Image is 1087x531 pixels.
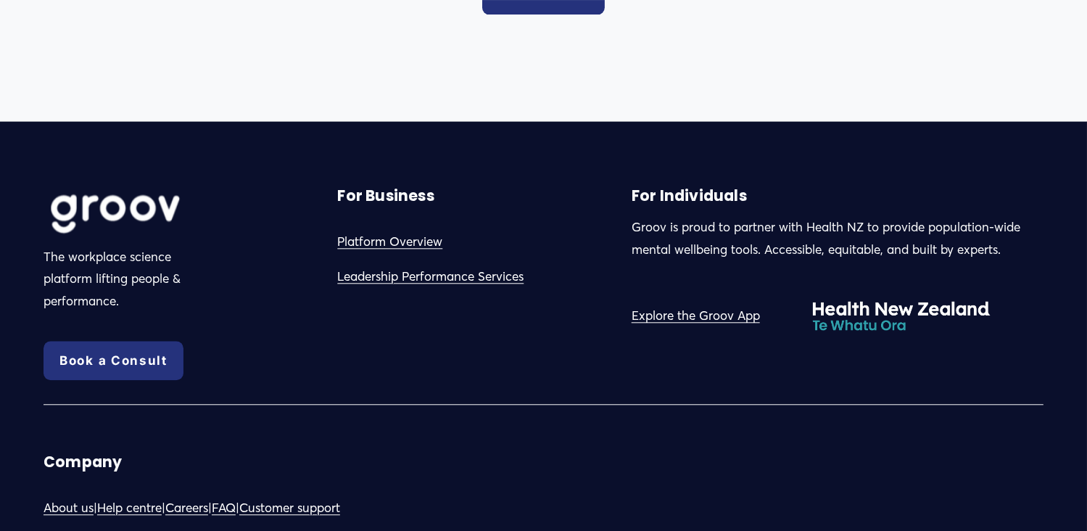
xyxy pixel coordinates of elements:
[632,216,1043,260] p: Groov is proud to partner with Health NZ to provide population-wide mental wellbeing tools. Acces...
[337,231,442,253] a: Platform Overview
[44,246,204,313] p: The workplace science platform lifting people & performance.
[44,341,183,380] a: Book a Consult
[44,497,540,519] p: | | | |
[239,497,340,519] a: Customer support
[165,497,208,519] a: Careers
[44,451,122,472] strong: Company
[97,497,162,519] a: Help centre
[337,185,434,206] strong: For Business
[337,265,524,288] a: Leadership Performance Services
[212,497,236,519] a: FAQ
[632,185,747,206] strong: For Individuals
[44,497,94,519] a: About us
[632,305,760,327] a: Explore the Groov App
